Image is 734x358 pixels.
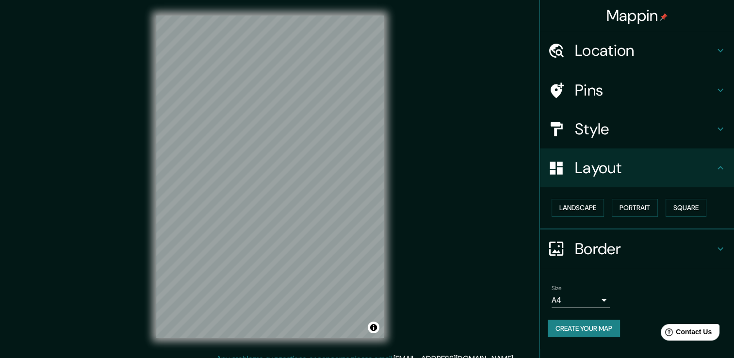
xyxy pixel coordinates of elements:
[575,119,715,139] h4: Style
[540,110,734,148] div: Style
[540,148,734,187] div: Layout
[368,322,379,333] button: Toggle attribution
[552,199,604,217] button: Landscape
[540,71,734,110] div: Pins
[548,320,620,338] button: Create your map
[575,81,715,100] h4: Pins
[606,6,668,25] h4: Mappin
[552,293,610,308] div: A4
[540,229,734,268] div: Border
[660,13,668,21] img: pin-icon.png
[156,16,384,338] canvas: Map
[666,199,706,217] button: Square
[552,284,562,292] label: Size
[540,31,734,70] div: Location
[575,41,715,60] h4: Location
[575,239,715,259] h4: Border
[648,320,723,347] iframe: Help widget launcher
[612,199,658,217] button: Portrait
[575,158,715,178] h4: Layout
